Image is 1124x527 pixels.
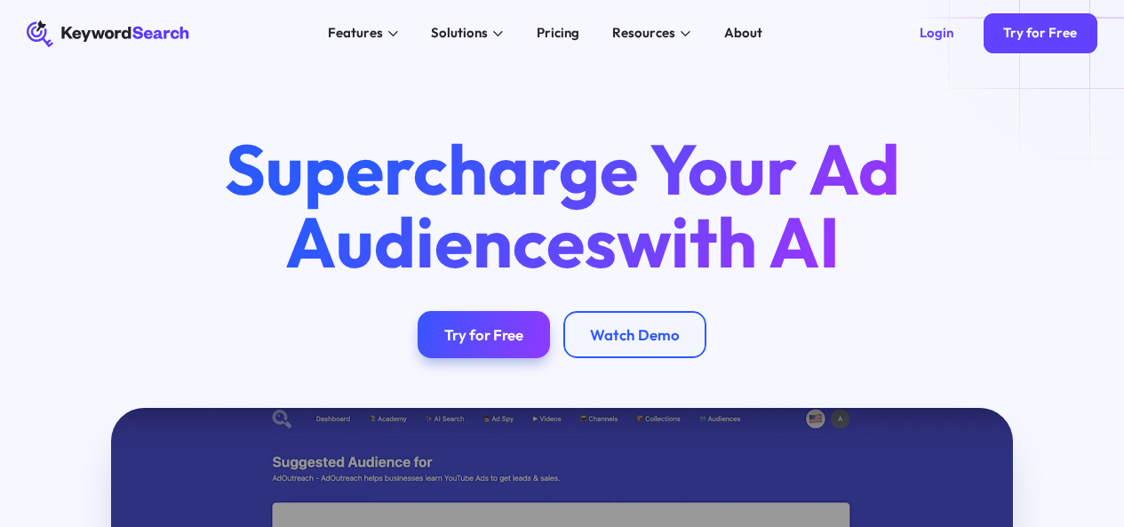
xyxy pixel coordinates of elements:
[431,23,488,44] div: Solutions
[527,20,590,47] a: Pricing
[1003,25,1077,42] div: Try for Free
[900,13,974,53] a: Login
[920,25,953,42] div: Login
[617,197,840,286] span: with AI
[612,23,675,44] div: Resources
[590,325,680,344] div: Watch Demo
[984,13,1097,53] a: Try for Free
[418,311,550,358] a: Try for Free
[537,23,579,44] div: Pricing
[195,133,929,278] h1: Supercharge Your Ad Audiences
[444,325,523,344] div: Try for Free
[714,20,773,47] a: About
[724,23,762,44] div: About
[328,23,383,44] div: Features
